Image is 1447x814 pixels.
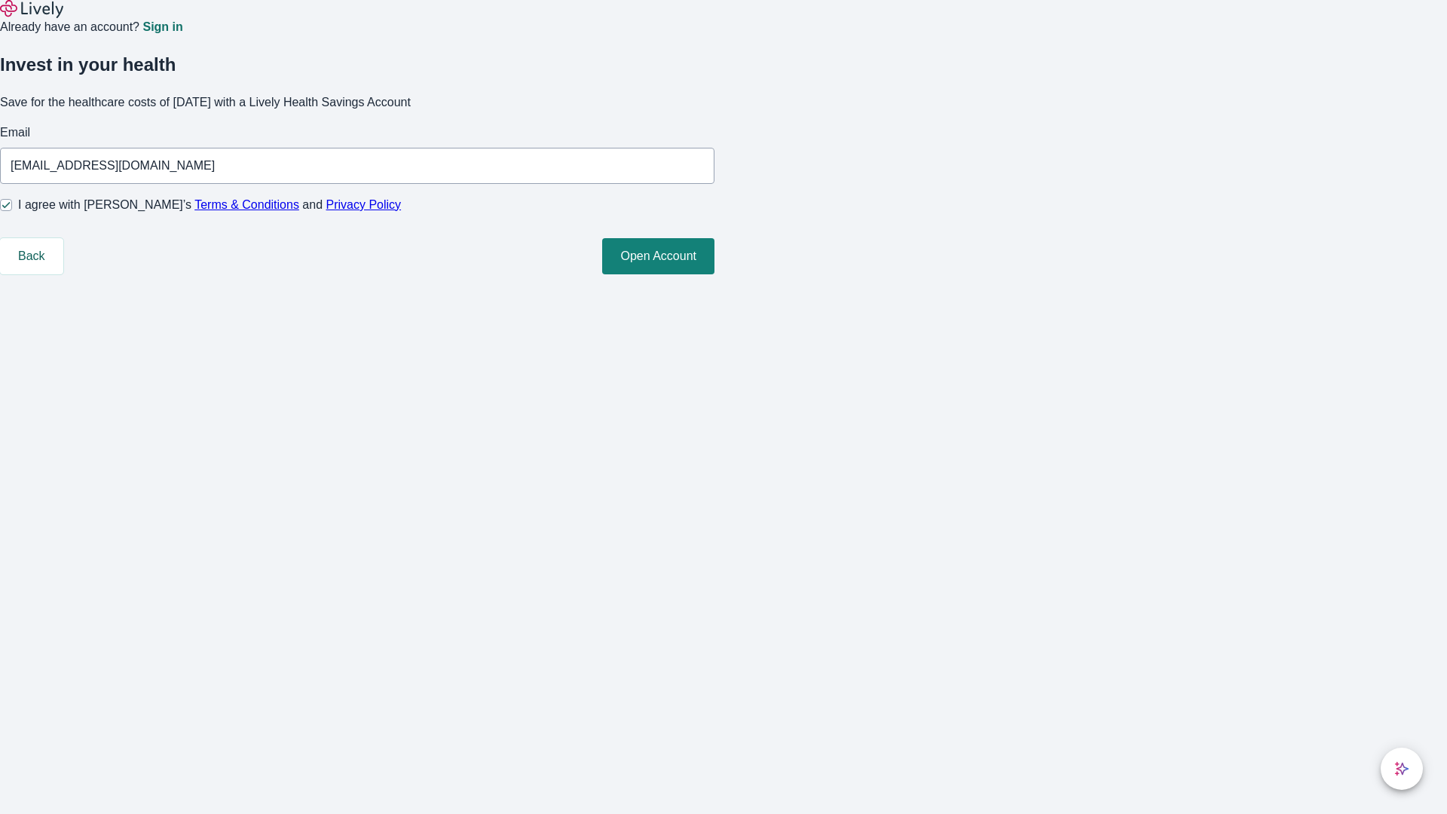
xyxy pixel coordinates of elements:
span: I agree with [PERSON_NAME]’s and [18,196,401,214]
a: Sign in [142,21,182,33]
a: Privacy Policy [326,198,402,211]
svg: Lively AI Assistant [1394,761,1409,776]
a: Terms & Conditions [194,198,299,211]
button: chat [1381,748,1423,790]
button: Open Account [602,238,714,274]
